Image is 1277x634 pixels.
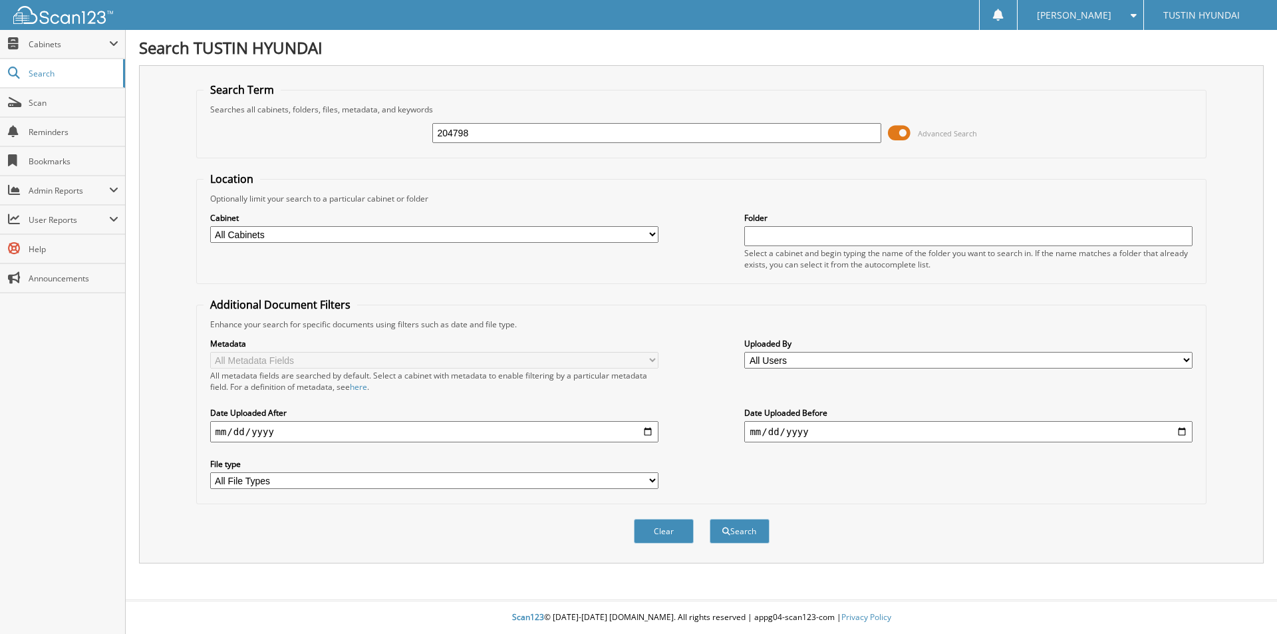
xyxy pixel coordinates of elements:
[204,193,1200,204] div: Optionally limit your search to a particular cabinet or folder
[29,126,118,138] span: Reminders
[210,212,658,224] label: Cabinet
[204,319,1200,330] div: Enhance your search for specific documents using filters such as date and file type.
[350,381,367,393] a: here
[841,611,891,623] a: Privacy Policy
[1210,570,1277,634] iframe: Chat Widget
[210,370,658,393] div: All metadata fields are searched by default. Select a cabinet with metadata to enable filtering b...
[1037,11,1111,19] span: [PERSON_NAME]
[29,214,109,226] span: User Reports
[204,82,281,97] legend: Search Term
[29,243,118,255] span: Help
[512,611,544,623] span: Scan123
[634,519,694,544] button: Clear
[29,39,109,50] span: Cabinets
[744,407,1193,418] label: Date Uploaded Before
[139,37,1264,59] h1: Search TUSTIN HYUNDAI
[744,421,1193,442] input: end
[29,68,116,79] span: Search
[1163,11,1240,19] span: TUSTIN HYUNDAI
[210,338,658,349] label: Metadata
[744,338,1193,349] label: Uploaded By
[210,458,658,470] label: File type
[710,519,770,544] button: Search
[29,156,118,167] span: Bookmarks
[29,97,118,108] span: Scan
[29,185,109,196] span: Admin Reports
[126,601,1277,634] div: © [DATE]-[DATE] [DOMAIN_NAME]. All rights reserved | appg04-scan123-com |
[210,421,658,442] input: start
[204,172,260,186] legend: Location
[204,104,1200,115] div: Searches all cabinets, folders, files, metadata, and keywords
[744,247,1193,270] div: Select a cabinet and begin typing the name of the folder you want to search in. If the name match...
[744,212,1193,224] label: Folder
[29,273,118,284] span: Announcements
[918,128,977,138] span: Advanced Search
[210,407,658,418] label: Date Uploaded After
[204,297,357,312] legend: Additional Document Filters
[13,6,113,24] img: scan123-logo-white.svg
